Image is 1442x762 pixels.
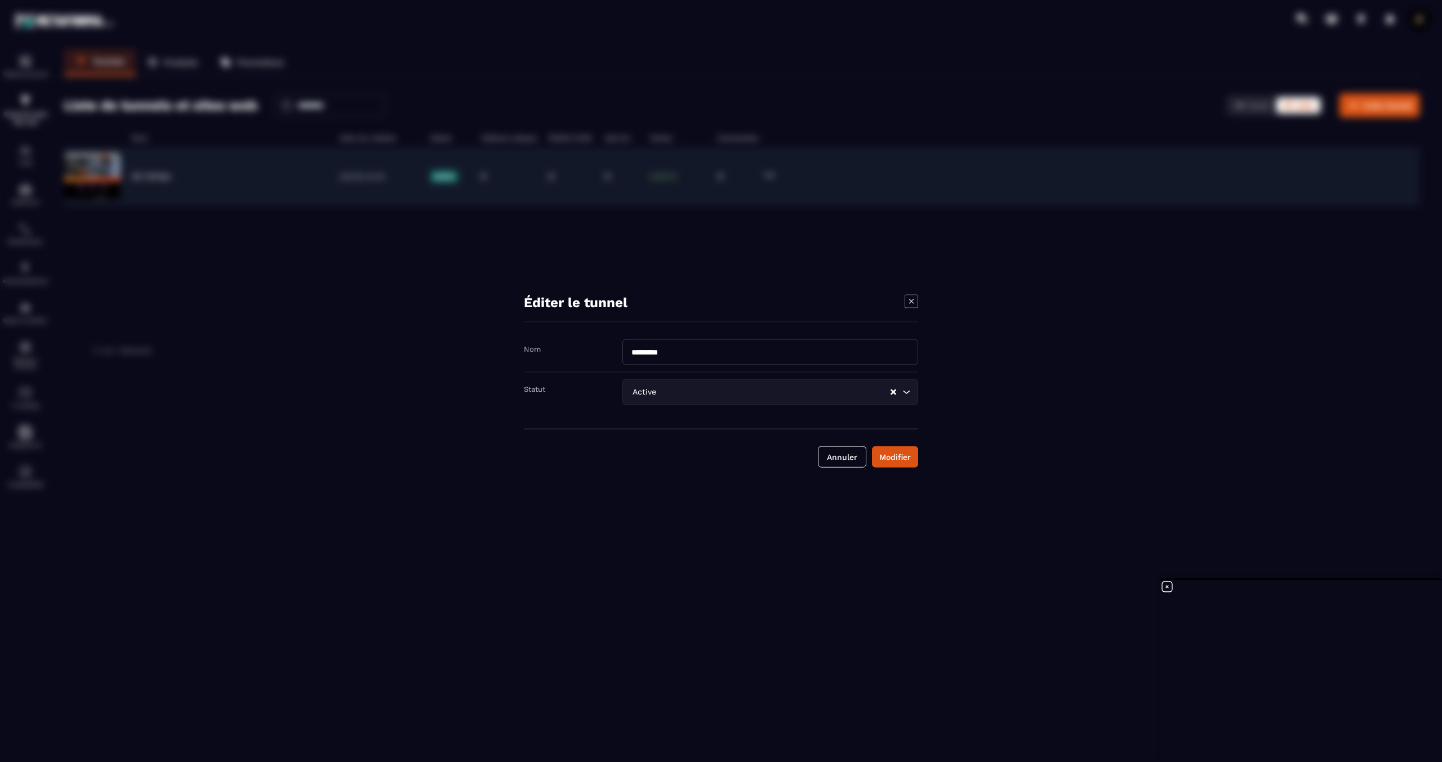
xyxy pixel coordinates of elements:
div: Modifier [879,451,911,463]
button: Clear Selected [891,388,896,396]
label: Statut [524,385,545,393]
div: Search for option [622,379,918,405]
label: Nom [524,345,541,353]
h4: Éditer le tunnel [524,295,627,311]
span: Active [630,386,658,398]
input: Search for option [658,386,889,398]
button: Annuler [818,446,866,468]
button: Modifier [872,446,918,468]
